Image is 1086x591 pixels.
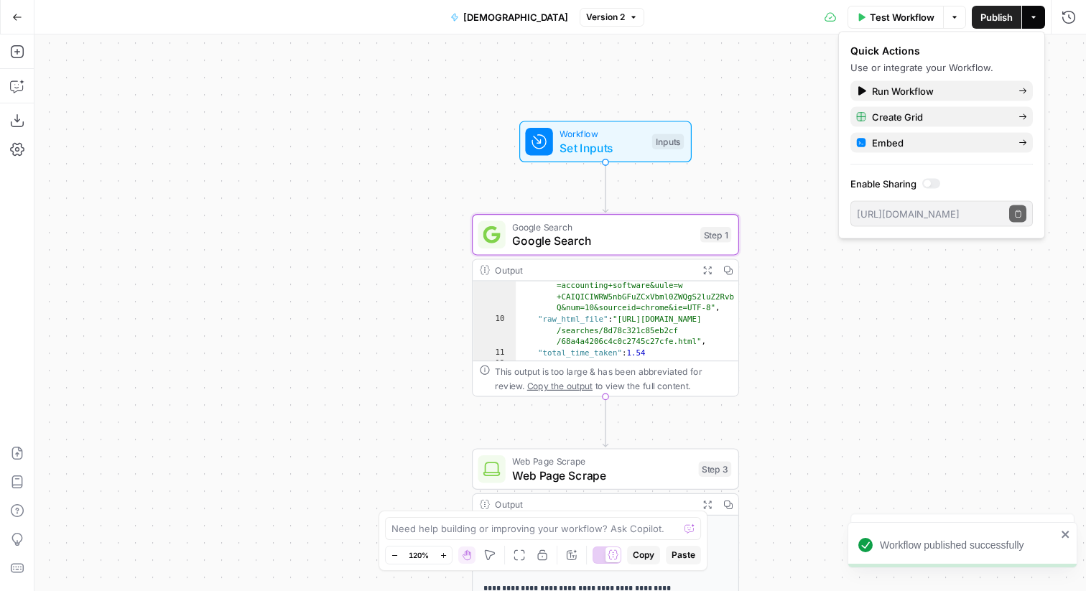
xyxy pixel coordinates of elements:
[870,10,934,24] span: Test Workflow
[495,263,692,276] div: Output
[512,232,693,249] span: Google Search
[463,10,568,24] span: [DEMOGRAPHIC_DATA]
[980,10,1013,24] span: Publish
[666,546,701,564] button: Paste
[512,455,692,468] span: Web Page Scrape
[409,549,429,561] span: 120%
[586,11,625,24] span: Version 2
[699,461,732,477] div: Step 3
[850,177,1033,191] label: Enable Sharing
[512,467,692,484] span: Web Page Scrape
[495,365,731,392] div: This output is too large & has been abbreviated for review. to view the full content.
[700,227,731,243] div: Step 1
[580,8,644,27] button: Version 2
[512,220,693,233] span: Google Search
[633,549,654,562] span: Copy
[527,381,593,391] span: Copy the output
[473,314,516,348] div: 10
[603,396,608,447] g: Edge from step_1 to step_3
[1061,529,1071,540] button: close
[672,549,695,562] span: Paste
[850,62,993,73] span: Use or integrate your Workflow.
[473,258,516,314] div: 9
[495,498,692,511] div: Output
[472,121,739,162] div: WorkflowSet InputsInputs
[872,110,1007,124] span: Create Grid
[560,139,645,157] span: Set Inputs
[473,359,516,371] div: 12
[627,546,660,564] button: Copy
[848,6,943,29] button: Test Workflow
[560,127,645,141] span: Workflow
[872,84,1007,98] span: Run Workflow
[880,538,1057,552] div: Workflow published successfully
[472,214,739,396] div: Google SearchGoogle SearchStep 1Output =accounting+software&uule=w +CAIQICIWRW5nbGFuZCxVbml0ZWQgS...
[972,6,1021,29] button: Publish
[850,44,1033,58] div: Quick Actions
[473,348,516,359] div: 11
[652,134,684,149] div: Inputs
[603,162,608,213] g: Edge from start to step_1
[872,136,1007,150] span: Embed
[442,6,577,29] button: [DEMOGRAPHIC_DATA]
